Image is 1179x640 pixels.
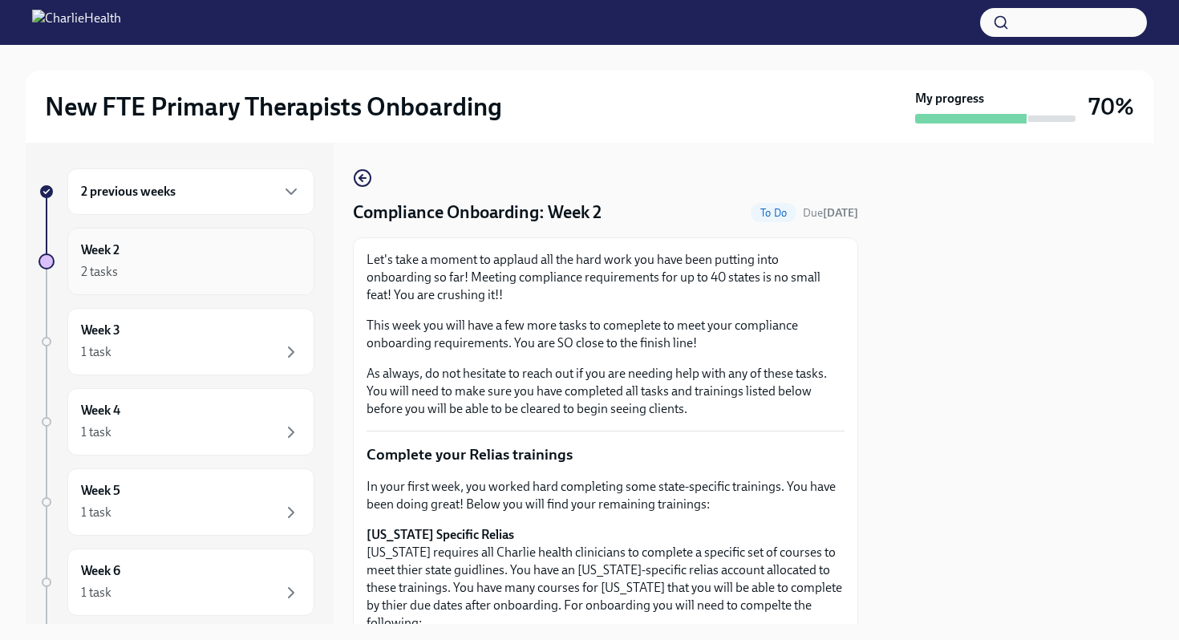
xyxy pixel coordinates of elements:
[81,482,120,500] h6: Week 5
[823,206,858,220] strong: [DATE]
[38,308,314,375] a: Week 31 task
[81,343,111,361] div: 1 task
[81,183,176,201] h6: 2 previous weeks
[45,91,502,123] h2: New FTE Primary Therapists Onboarding
[367,478,845,513] p: In your first week, you worked hard completing some state-specific trainings. You have been doing...
[81,562,120,580] h6: Week 6
[353,201,602,225] h4: Compliance Onboarding: Week 2
[32,10,121,35] img: CharlieHealth
[81,402,120,419] h6: Week 4
[67,168,314,215] div: 2 previous weeks
[81,504,111,521] div: 1 task
[81,322,120,339] h6: Week 3
[803,205,858,221] span: September 20th, 2025 10:00
[38,228,314,295] a: Week 22 tasks
[367,317,845,352] p: This week you will have a few more tasks to comeplete to meet your compliance onboarding requirem...
[38,468,314,536] a: Week 51 task
[367,365,845,418] p: As always, do not hesitate to reach out if you are needing help with any of these tasks. You will...
[38,549,314,616] a: Week 61 task
[1088,92,1134,121] h3: 70%
[751,207,796,219] span: To Do
[367,526,845,632] p: [US_STATE] requires all Charlie health clinicians to complete a specific set of courses to meet t...
[81,241,120,259] h6: Week 2
[81,263,118,281] div: 2 tasks
[367,251,845,304] p: Let's take a moment to applaud all the hard work you have been putting into onboarding so far! Me...
[81,584,111,602] div: 1 task
[38,388,314,456] a: Week 41 task
[367,527,514,542] strong: [US_STATE] Specific Relias
[803,206,858,220] span: Due
[367,444,845,465] p: Complete your Relias trainings
[915,90,984,107] strong: My progress
[81,423,111,441] div: 1 task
